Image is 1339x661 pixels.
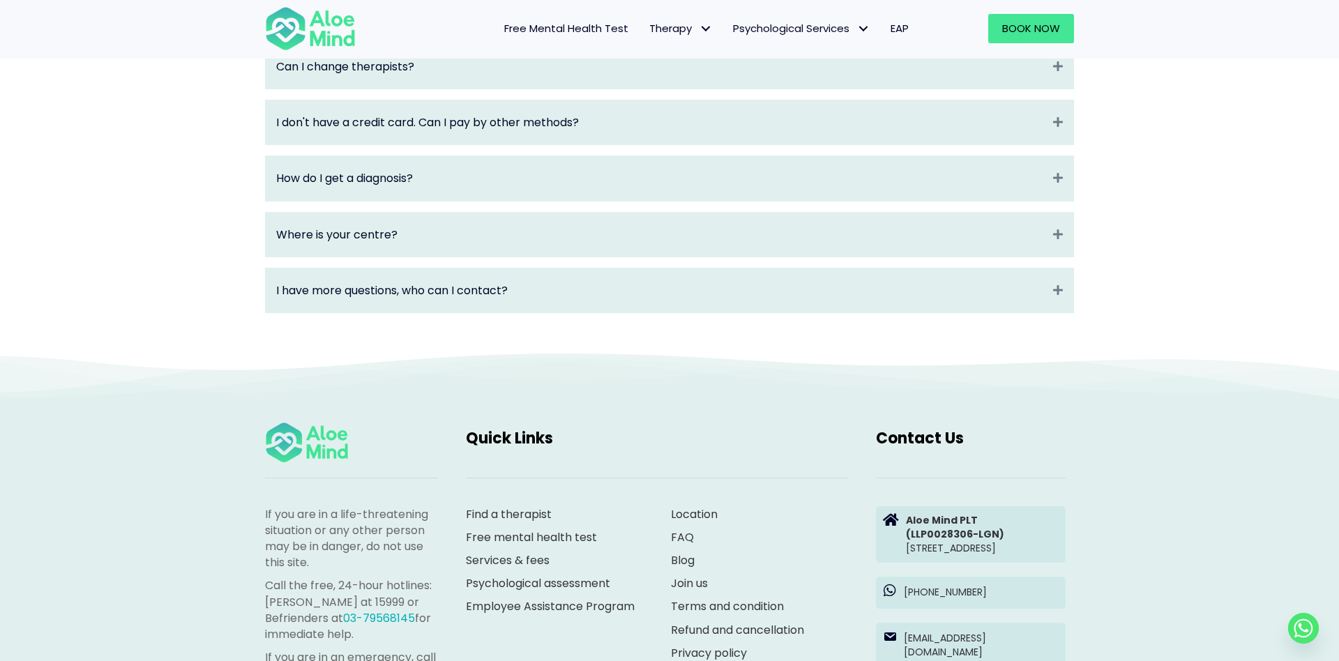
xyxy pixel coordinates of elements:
span: Therapy [649,21,712,36]
a: Psychological assessment [466,575,610,591]
i: Expand [1053,59,1063,75]
span: Free Mental Health Test [504,21,628,36]
a: Services & fees [466,552,550,568]
a: [PHONE_NUMBER] [876,577,1066,609]
span: Contact Us [876,427,964,449]
span: Psychological Services: submenu [853,19,873,39]
a: TherapyTherapy: submenu [639,14,723,43]
span: Quick Links [466,427,553,449]
a: Privacy policy [671,645,747,661]
i: Expand [1053,282,1063,298]
a: Can I change therapists? [276,59,1046,75]
img: Aloe mind Logo [265,421,349,464]
strong: (LLP0028306-LGN) [906,527,1004,541]
img: Aloe mind Logo [265,6,356,52]
a: I don't have a credit card. Can I pay by other methods? [276,114,1046,130]
nav: Menu [374,14,919,43]
a: 03-79568145 [343,610,415,626]
p: [PHONE_NUMBER] [904,585,1059,599]
a: EAP [880,14,919,43]
a: How do I get a diagnosis? [276,170,1046,186]
span: Book Now [1002,21,1060,36]
a: Book Now [988,14,1074,43]
a: Refund and cancellation [671,622,804,638]
a: Psychological ServicesPsychological Services: submenu [723,14,880,43]
span: Psychological Services [733,21,870,36]
span: Therapy: submenu [695,19,716,39]
a: Where is your centre? [276,227,1046,243]
a: Join us [671,575,708,591]
a: Blog [671,552,695,568]
i: Expand [1053,227,1063,243]
i: Expand [1053,170,1063,186]
p: [EMAIL_ADDRESS][DOMAIN_NAME] [904,631,1059,660]
a: Whatsapp [1288,613,1319,644]
a: FAQ [671,529,694,545]
a: Free Mental Health Test [494,14,639,43]
a: I have more questions, who can I contact? [276,282,1046,298]
strong: Aloe Mind PLT [906,513,978,527]
a: Find a therapist [466,506,552,522]
i: Expand [1053,114,1063,130]
p: [STREET_ADDRESS] [906,513,1059,556]
span: EAP [891,21,909,36]
p: Call the free, 24-hour hotlines: [PERSON_NAME] at 15999 or Befrienders at for immediate help. [265,577,438,642]
a: Terms and condition [671,598,784,614]
a: Aloe Mind PLT(LLP0028306-LGN)[STREET_ADDRESS] [876,506,1066,563]
a: Location [671,506,718,522]
a: Free mental health test [466,529,597,545]
a: Employee Assistance Program [466,598,635,614]
p: If you are in a life-threatening situation or any other person may be in danger, do not use this ... [265,506,438,571]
